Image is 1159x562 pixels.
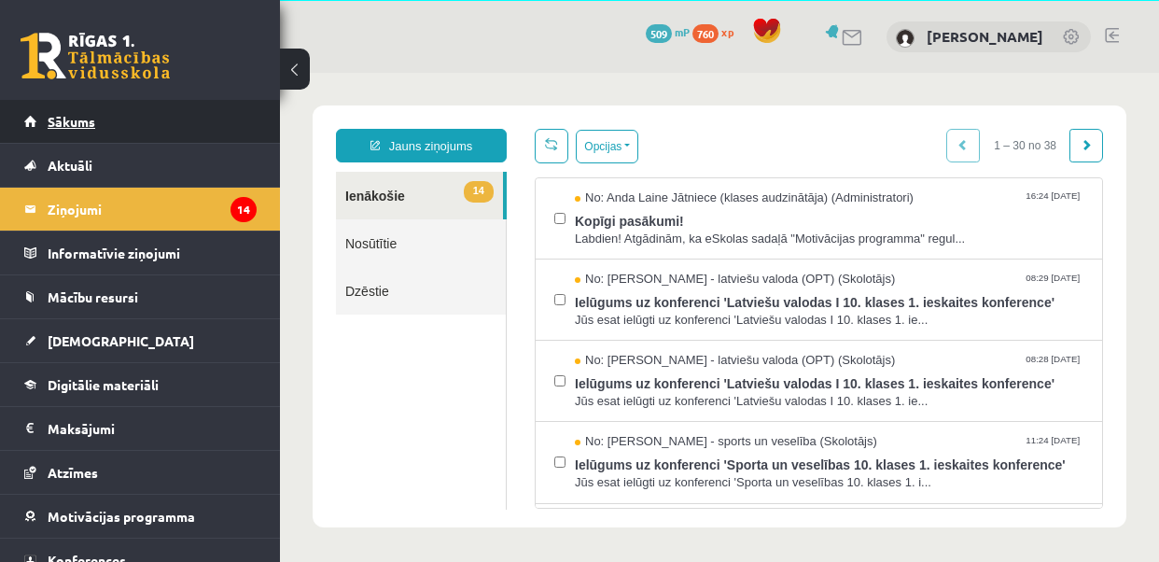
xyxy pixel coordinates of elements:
[24,100,257,143] a: Sākums
[24,451,257,494] a: Atzīmes
[295,401,803,419] span: Jūs esat ielūgti uz konferenci 'Sporta un veselības 10. klases 1. i...
[24,319,257,362] a: [DEMOGRAPHIC_DATA]
[295,297,803,320] span: Ielūgums uz konferenci 'Latviešu valodas I 10. klases 1. ieskaites konference'
[230,197,257,222] i: 14
[295,279,615,297] span: No: [PERSON_NAME] - latviešu valoda (OPT) (Skolotājs)
[48,464,98,481] span: Atzīmes
[295,117,803,175] a: No: Anda Laine Jātniece (klases audzinātāja) (Administratori) 16:24 [DATE] Kopīgi pasākumi! Labdi...
[675,24,690,39] span: mP
[295,198,615,216] span: No: [PERSON_NAME] - latviešu valoda (OPT) (Skolotājs)
[48,157,92,174] span: Aktuāli
[24,144,257,187] a: Aktuāli
[24,363,257,406] a: Digitālie materiāli
[746,198,803,212] span: 08:29 [DATE]
[48,332,194,349] span: [DEMOGRAPHIC_DATA]
[24,232,257,274] a: Informatīvie ziņojumi
[721,24,733,39] span: xp
[48,376,159,393] span: Digitālie materiāli
[295,279,803,337] a: No: [PERSON_NAME] - latviešu valoda (OPT) (Skolotājs) 08:28 [DATE] Ielūgums uz konferenci 'Latvie...
[746,279,803,293] span: 08:28 [DATE]
[746,117,803,131] span: 16:24 [DATE]
[295,360,803,418] a: No: [PERSON_NAME] - sports un veselība (Skolotājs) 11:24 [DATE] Ielūgums uz konferenci 'Sporta un...
[295,360,597,378] span: No: [PERSON_NAME] - sports un veselība (Skolotājs)
[295,158,803,176] span: Labdien! Atgādinām, ka eSkolas sadaļā "Motivācijas programma" regul...
[295,134,803,158] span: Kopīgi pasākumi!
[48,232,257,274] legend: Informatīvie ziņojumi
[48,288,138,305] span: Mācību resursi
[56,99,223,147] a: 14Ienākošie
[700,56,790,90] span: 1 – 30 no 38
[56,147,226,194] a: Nosūtītie
[56,56,227,90] a: Jauns ziņojums
[295,320,803,338] span: Jūs esat ielūgti uz konferenci 'Latviešu valodas I 10. klases 1. ie...
[295,239,803,257] span: Jūs esat ielūgti uz konferenci 'Latviešu valodas I 10. klases 1. ie...
[692,24,719,43] span: 760
[48,188,257,231] legend: Ziņojumi
[927,27,1043,46] a: [PERSON_NAME]
[646,24,690,39] a: 509 mP
[24,188,257,231] a: Ziņojumi14
[295,198,803,256] a: No: [PERSON_NAME] - latviešu valoda (OPT) (Skolotājs) 08:29 [DATE] Ielūgums uz konferenci 'Latvie...
[296,57,358,91] button: Opcijas
[295,216,803,239] span: Ielūgums uz konferenci 'Latviešu valodas I 10. klases 1. ieskaites konference'
[21,33,170,79] a: Rīgas 1. Tālmācības vidusskola
[896,29,915,48] img: Tomass Reinis Dālderis
[295,117,634,134] span: No: Anda Laine Jātniece (klases audzinātāja) (Administratori)
[184,108,214,130] span: 14
[48,113,95,130] span: Sākums
[24,407,257,450] a: Maksājumi
[295,378,803,401] span: Ielūgums uz konferenci 'Sporta un veselības 10. klases 1. ieskaites konference'
[24,275,257,318] a: Mācību resursi
[746,360,803,374] span: 11:24 [DATE]
[48,407,257,450] legend: Maksājumi
[646,24,672,43] span: 509
[692,24,743,39] a: 760 xp
[48,508,195,525] span: Motivācijas programma
[56,194,226,242] a: Dzēstie
[24,495,257,538] a: Motivācijas programma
